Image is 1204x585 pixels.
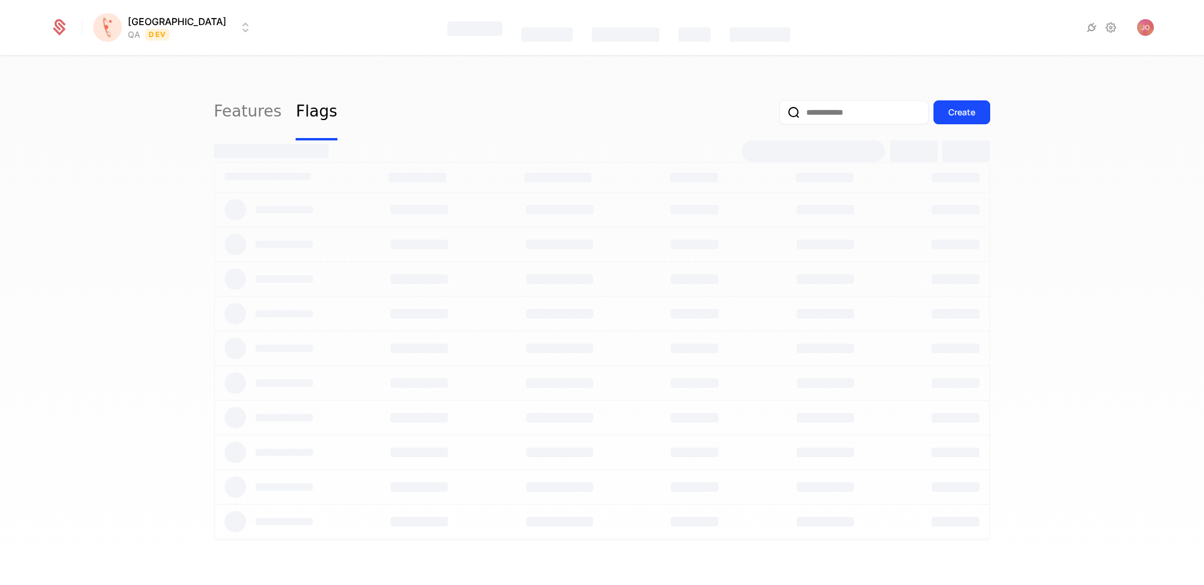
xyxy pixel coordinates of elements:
[128,14,226,29] span: [GEOGRAPHIC_DATA]
[214,84,281,140] a: Features
[1137,19,1154,36] button: Open user button
[447,22,503,36] div: Features
[592,27,659,42] div: Companies
[128,29,140,41] div: QA
[933,100,990,124] button: Create
[296,84,337,140] a: Flags
[93,13,122,42] img: Florence
[521,27,572,42] div: Catalog
[1085,20,1099,35] a: Integrations
[948,106,975,118] div: Create
[145,29,170,41] span: Dev
[1137,19,1154,36] img: Jelena Obradovic
[678,27,711,42] div: Events
[97,14,253,41] button: Select environment
[1104,20,1118,35] a: Settings
[730,27,790,42] div: Components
